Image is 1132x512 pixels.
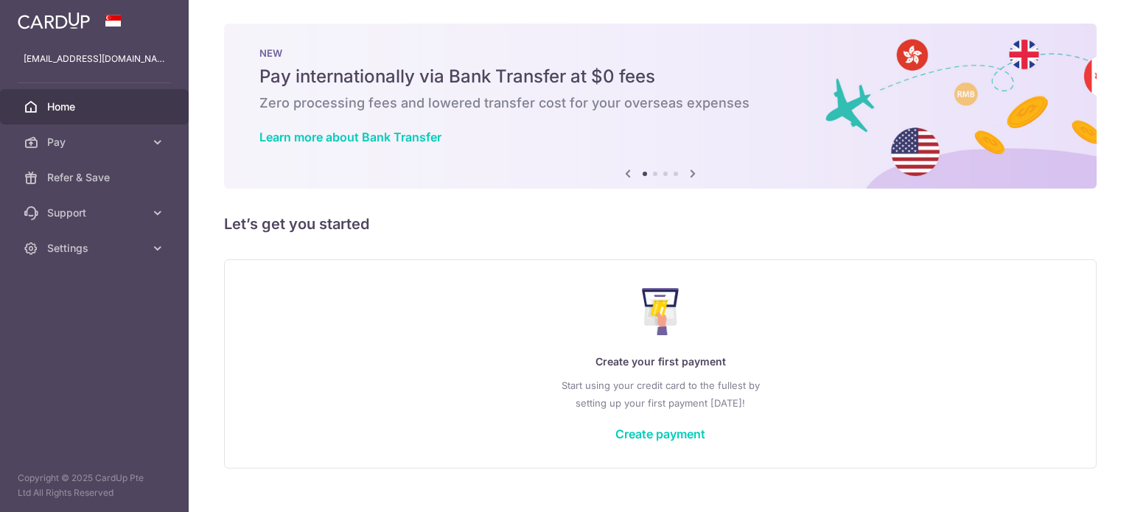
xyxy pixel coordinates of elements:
[47,206,144,220] span: Support
[254,353,1066,371] p: Create your first payment
[1038,468,1117,505] iframe: Opens a widget where you can find more information
[259,94,1061,112] h6: Zero processing fees and lowered transfer cost for your overseas expenses
[224,24,1097,189] img: Bank transfer banner
[259,130,441,144] a: Learn more about Bank Transfer
[47,170,144,185] span: Refer & Save
[642,288,679,335] img: Make Payment
[47,135,144,150] span: Pay
[18,12,90,29] img: CardUp
[259,47,1061,59] p: NEW
[259,65,1061,88] h5: Pay internationally via Bank Transfer at $0 fees
[224,212,1097,236] h5: Let’s get you started
[24,52,165,66] p: [EMAIL_ADDRESS][DOMAIN_NAME]
[47,241,144,256] span: Settings
[47,99,144,114] span: Home
[615,427,705,441] a: Create payment
[254,376,1066,412] p: Start using your credit card to the fullest by setting up your first payment [DATE]!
